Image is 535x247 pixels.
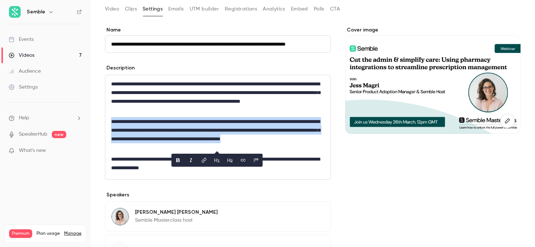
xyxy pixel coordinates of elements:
[105,201,331,232] div: Jess Magri[PERSON_NAME] [PERSON_NAME]Semble Masterclass host
[172,154,184,166] button: bold
[27,8,45,16] h6: Semble
[19,114,29,122] span: Help
[64,231,81,237] a: Manage
[314,3,324,15] button: Polls
[135,209,218,216] p: [PERSON_NAME] [PERSON_NAME]
[168,3,184,15] button: Emails
[190,3,219,15] button: UTM builder
[111,208,129,225] img: Jess Magri
[9,36,34,43] div: Events
[9,114,82,122] li: help-dropdown-opener
[9,68,41,75] div: Audience
[9,84,38,91] div: Settings
[291,3,308,15] button: Embed
[225,3,257,15] button: Registrations
[198,154,210,166] button: link
[330,3,340,15] button: CTA
[135,217,218,224] p: Semble Masterclass host
[345,26,521,34] label: Cover image
[9,6,21,18] img: Semble
[185,154,197,166] button: italic
[37,231,60,237] span: Plan usage
[105,75,330,179] div: editor
[52,131,66,138] span: new
[19,131,47,138] a: SpeakerHub
[250,154,262,166] button: blockquote
[105,3,119,15] button: Video
[105,64,135,72] label: Description
[143,3,163,15] button: Settings
[9,229,32,238] span: Premium
[263,3,285,15] button: Analytics
[105,191,331,199] p: Speakers
[105,26,331,34] label: Name
[125,3,137,15] button: Clips
[9,52,34,59] div: Videos
[19,147,46,154] span: What's new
